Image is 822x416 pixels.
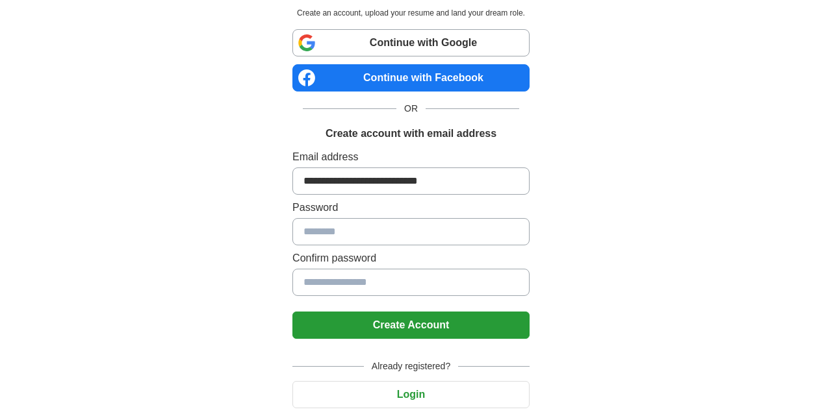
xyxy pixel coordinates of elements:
[396,102,426,116] span: OR
[292,200,530,215] label: Password
[326,126,496,141] h1: Create account with email address
[292,64,530,92] a: Continue with Facebook
[295,7,527,19] p: Create an account, upload your resume and land your dream role.
[292,251,530,266] label: Confirm password
[292,29,530,56] a: Continue with Google
[292,312,530,339] button: Create Account
[292,389,530,400] a: Login
[364,360,458,373] span: Already registered?
[292,149,530,165] label: Email address
[292,381,530,408] button: Login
